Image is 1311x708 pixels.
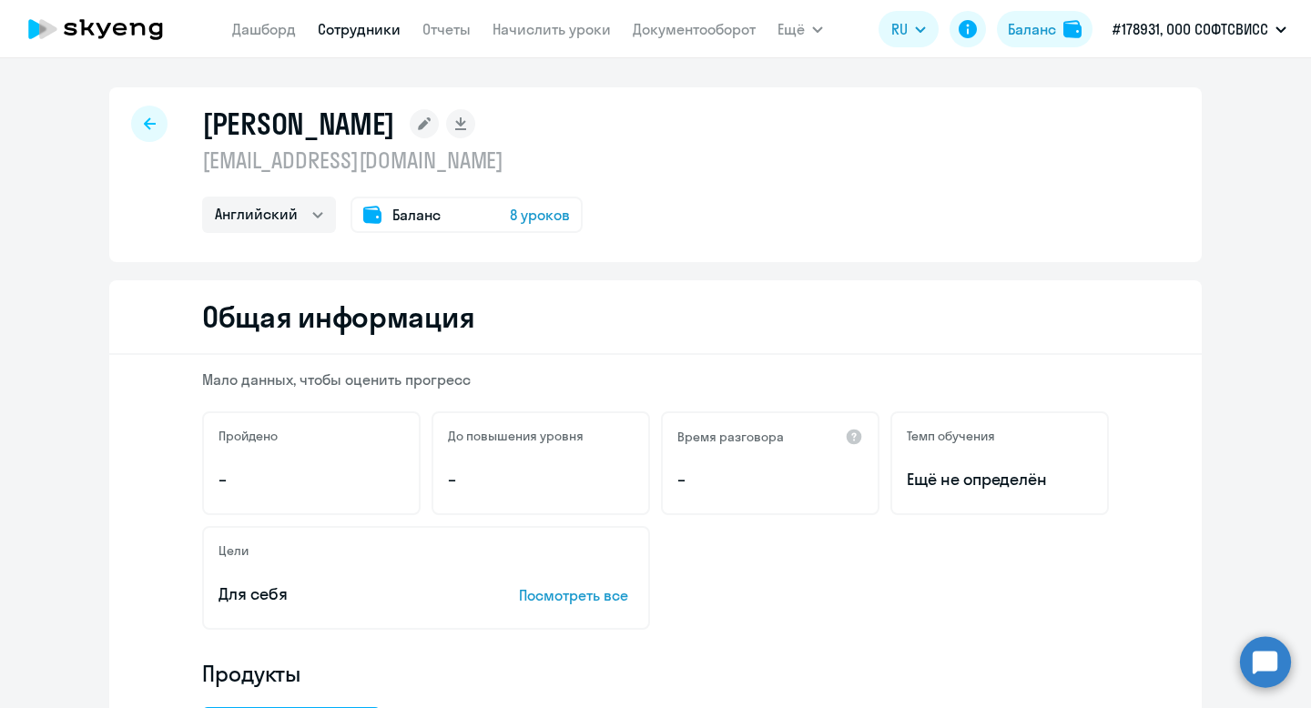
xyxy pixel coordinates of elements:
[202,659,1109,688] h4: Продукты
[677,468,863,491] p: –
[448,428,584,444] h5: До повышения уровня
[519,584,634,606] p: Посмотреть все
[202,106,395,142] h1: [PERSON_NAME]
[677,429,784,445] h5: Время разговора
[633,20,756,38] a: Документооборот
[1103,7,1296,51] button: #178931, ООО СОФТСВИСС
[392,204,441,226] span: Баланс
[1113,18,1268,40] p: #178931, ООО СОФТСВИСС
[218,542,249,559] h5: Цели
[422,20,471,38] a: Отчеты
[777,11,823,47] button: Ещё
[318,20,401,38] a: Сотрудники
[218,582,462,606] p: Для себя
[907,468,1092,491] span: Ещё не определён
[777,18,805,40] span: Ещё
[202,298,474,335] h2: Общая информация
[510,204,570,226] span: 8 уроков
[907,428,995,444] h5: Темп обучения
[493,20,611,38] a: Начислить уроки
[997,11,1092,47] button: Балансbalance
[891,18,908,40] span: RU
[1008,18,1056,40] div: Баланс
[1063,20,1082,38] img: balance
[879,11,939,47] button: RU
[448,468,634,491] p: –
[202,369,1109,389] p: Мало данных, чтобы оценить прогресс
[232,20,296,38] a: Дашборд
[218,468,404,491] p: –
[202,146,583,175] p: [EMAIL_ADDRESS][DOMAIN_NAME]
[218,428,278,444] h5: Пройдено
